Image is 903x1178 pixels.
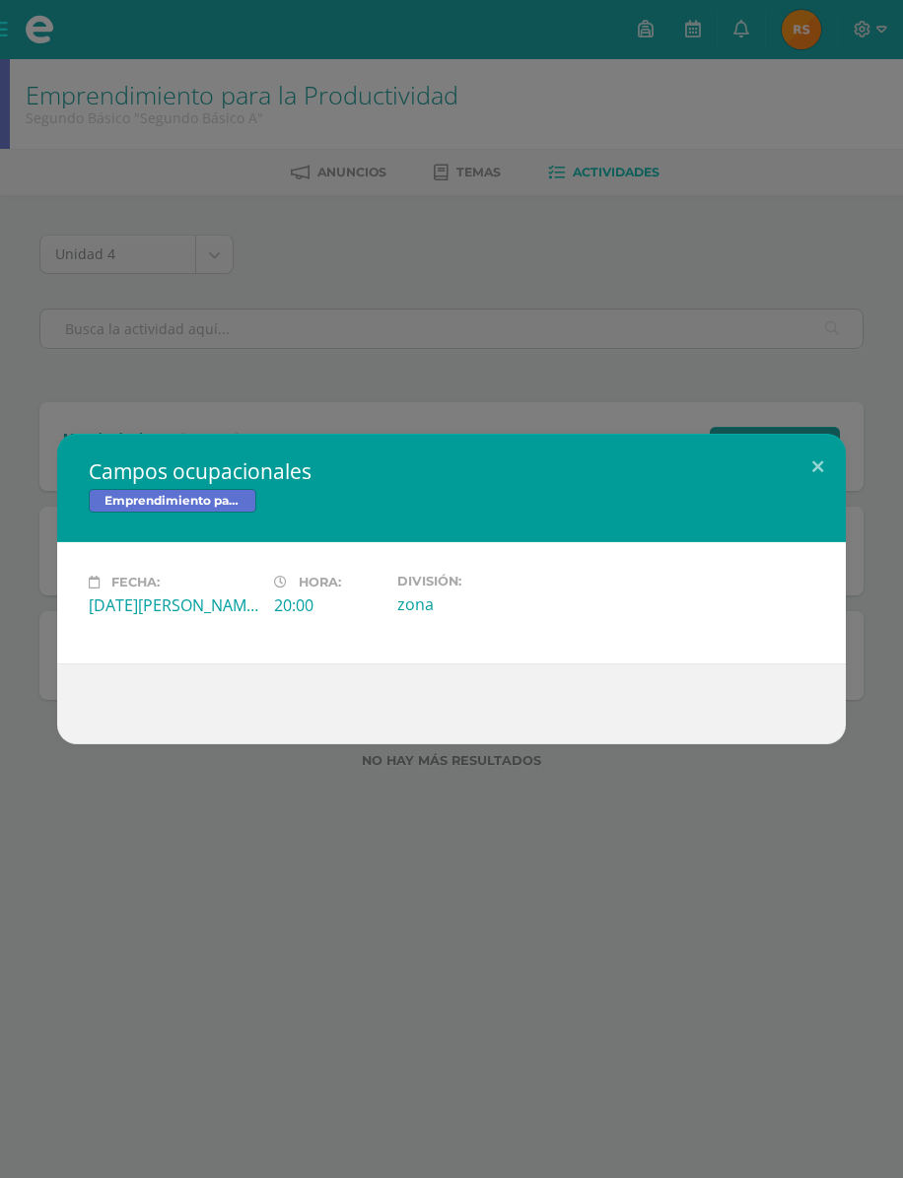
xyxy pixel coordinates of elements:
[397,574,567,589] label: División:
[397,593,567,615] div: zona
[274,594,382,616] div: 20:00
[89,489,256,513] span: Emprendimiento para la Productividad
[790,434,846,501] button: Close (Esc)
[299,575,341,589] span: Hora:
[89,457,814,485] h2: Campos ocupacionales
[111,575,160,589] span: Fecha:
[89,594,258,616] div: [DATE][PERSON_NAME]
